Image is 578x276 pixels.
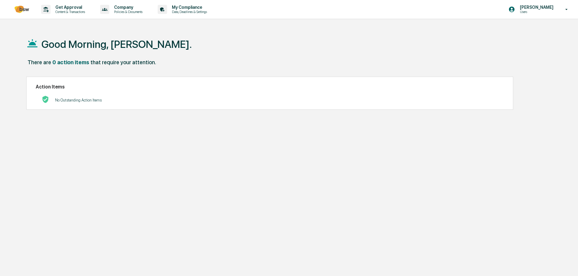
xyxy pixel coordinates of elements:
[36,84,504,90] h2: Action Items
[15,6,29,13] img: logo
[167,5,210,10] p: My Compliance
[41,38,192,50] h1: Good Morning, [PERSON_NAME].
[515,10,557,14] p: Users
[167,10,210,14] p: Data, Deadlines & Settings
[109,10,146,14] p: Policies & Documents
[51,5,88,10] p: Get Approval
[55,98,102,102] p: No Outstanding Action Items
[109,5,146,10] p: Company
[42,96,49,103] img: No Actions logo
[28,59,51,65] div: There are
[51,10,88,14] p: Content & Transactions
[90,59,156,65] div: that require your attention.
[52,59,89,65] div: 0 action items
[515,5,557,10] p: [PERSON_NAME]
